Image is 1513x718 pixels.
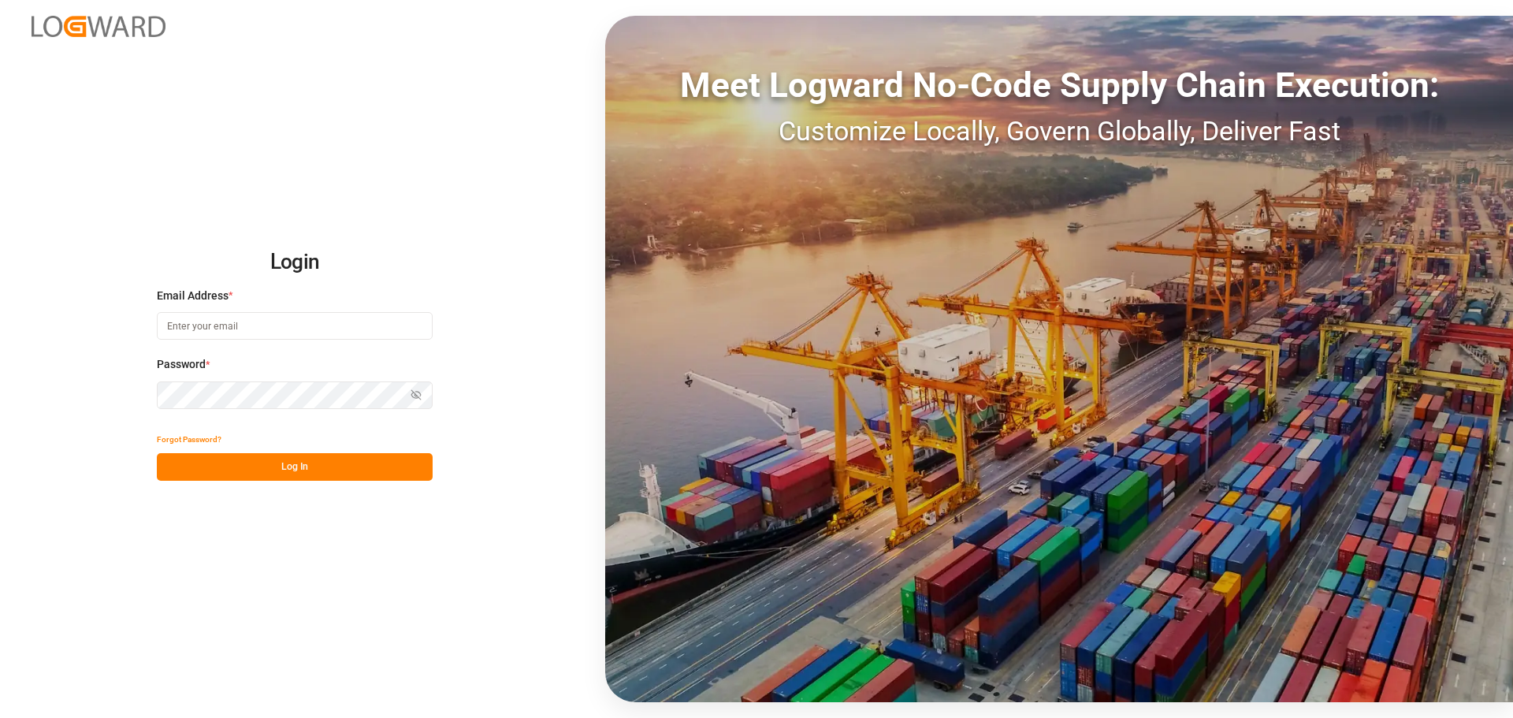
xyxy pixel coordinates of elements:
[157,426,221,453] button: Forgot Password?
[157,356,206,373] span: Password
[605,59,1513,111] div: Meet Logward No-Code Supply Chain Execution:
[157,288,229,304] span: Email Address
[157,237,433,288] h2: Login
[157,453,433,481] button: Log In
[605,111,1513,151] div: Customize Locally, Govern Globally, Deliver Fast
[157,312,433,340] input: Enter your email
[32,16,165,37] img: Logward_new_orange.png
